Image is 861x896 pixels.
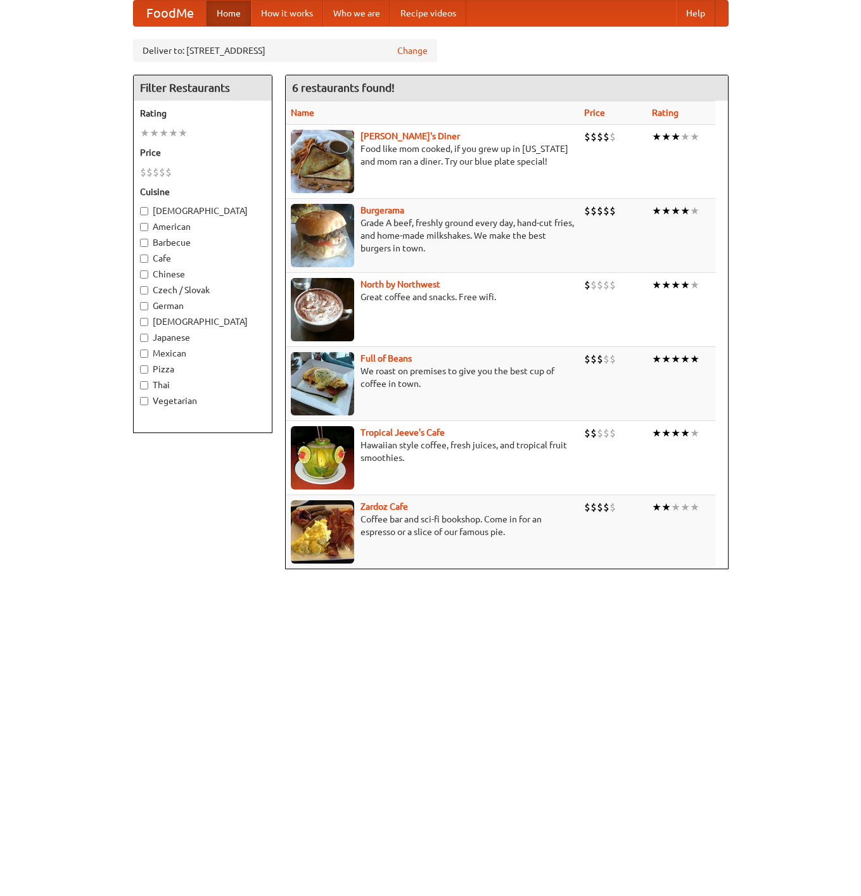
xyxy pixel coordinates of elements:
[140,397,148,405] input: Vegetarian
[291,108,314,118] a: Name
[140,268,265,281] label: Chinese
[661,130,671,144] li: ★
[360,353,412,363] a: Full of Beans
[133,39,437,62] div: Deliver to: [STREET_ADDRESS]
[146,165,153,179] li: $
[178,126,188,140] li: ★
[140,236,265,249] label: Barbecue
[140,220,265,233] label: American
[680,204,690,218] li: ★
[140,126,150,140] li: ★
[603,352,609,366] li: $
[590,352,597,366] li: $
[603,426,609,440] li: $
[609,352,616,366] li: $
[584,426,590,440] li: $
[159,126,169,140] li: ★
[291,500,354,564] img: zardoz.jpg
[140,107,265,120] h5: Rating
[397,44,428,57] a: Change
[597,352,603,366] li: $
[169,126,178,140] li: ★
[690,352,699,366] li: ★
[291,439,574,464] p: Hawaiian style coffee, fresh juices, and tropical fruit smoothies.
[584,108,605,118] a: Price
[140,363,265,375] label: Pizza
[590,130,597,144] li: $
[671,352,680,366] li: ★
[652,130,661,144] li: ★
[609,426,616,440] li: $
[690,130,699,144] li: ★
[360,131,460,141] b: [PERSON_NAME]'s Diner
[652,204,661,218] li: ★
[140,223,148,231] input: American
[597,278,603,292] li: $
[680,278,690,292] li: ★
[291,130,354,193] img: sallys.jpg
[603,500,609,514] li: $
[291,217,574,255] p: Grade A beef, freshly ground every day, hand-cut fries, and home-made milkshakes. We make the bes...
[680,130,690,144] li: ★
[291,365,574,390] p: We roast on premises to give you the best cup of coffee in town.
[165,165,172,179] li: $
[140,252,265,265] label: Cafe
[207,1,251,26] a: Home
[609,278,616,292] li: $
[134,1,207,26] a: FoodMe
[690,204,699,218] li: ★
[140,205,265,217] label: [DEMOGRAPHIC_DATA]
[140,207,148,215] input: [DEMOGRAPHIC_DATA]
[652,352,661,366] li: ★
[690,426,699,440] li: ★
[590,278,597,292] li: $
[291,291,574,303] p: Great coffee and snacks. Free wifi.
[590,204,597,218] li: $
[603,204,609,218] li: $
[140,255,148,263] input: Cafe
[140,381,148,389] input: Thai
[159,165,165,179] li: $
[251,1,323,26] a: How it works
[140,286,148,294] input: Czech / Slovak
[603,130,609,144] li: $
[360,205,404,215] a: Burgerama
[680,426,690,440] li: ★
[652,426,661,440] li: ★
[652,278,661,292] li: ★
[292,82,395,94] ng-pluralize: 6 restaurants found!
[140,334,148,342] input: Japanese
[140,270,148,279] input: Chinese
[661,426,671,440] li: ★
[360,279,440,289] b: North by Northwest
[597,500,603,514] li: $
[671,500,680,514] li: ★
[140,347,265,360] label: Mexican
[661,500,671,514] li: ★
[140,165,146,179] li: $
[140,365,148,374] input: Pizza
[140,318,148,326] input: [DEMOGRAPHIC_DATA]
[150,126,159,140] li: ★
[609,130,616,144] li: $
[680,352,690,366] li: ★
[140,379,265,391] label: Thai
[671,426,680,440] li: ★
[597,130,603,144] li: $
[590,500,597,514] li: $
[140,331,265,344] label: Japanese
[140,146,265,159] h5: Price
[603,278,609,292] li: $
[671,130,680,144] li: ★
[291,426,354,489] img: jeeves.jpg
[360,502,408,512] a: Zardoz Cafe
[140,315,265,328] label: [DEMOGRAPHIC_DATA]
[690,278,699,292] li: ★
[360,427,445,438] a: Tropical Jeeve's Cafe
[584,204,590,218] li: $
[680,500,690,514] li: ★
[597,426,603,440] li: $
